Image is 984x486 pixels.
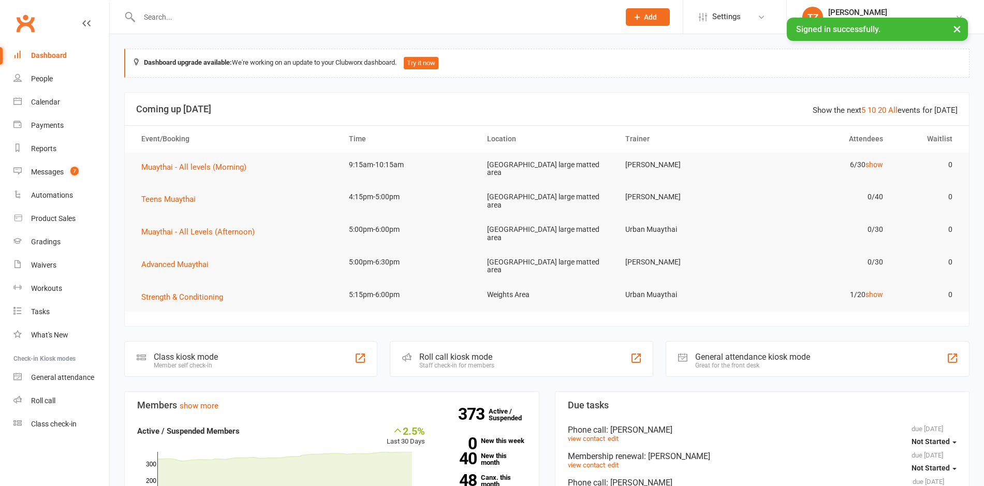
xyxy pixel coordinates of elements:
[404,57,438,69] button: Try it now
[13,366,109,389] a: General attendance kiosk mode
[136,10,612,24] input: Search...
[31,307,50,316] div: Tasks
[478,283,616,307] td: Weights Area
[31,121,64,129] div: Payments
[892,283,962,307] td: 0
[31,396,55,405] div: Roll call
[13,300,109,323] a: Tasks
[13,413,109,436] a: Class kiosk mode
[478,185,616,217] td: [GEOGRAPHIC_DATA] large matted area
[180,401,218,410] a: show more
[861,106,865,115] a: 5
[340,153,478,177] td: 9:15am-10:15am
[144,58,232,66] strong: Dashboard upgrade available:
[948,18,966,40] button: ×
[568,400,957,410] h3: Due tasks
[340,217,478,242] td: 5:00pm-6:00pm
[644,13,657,21] span: Add
[340,250,478,274] td: 5:00pm-6:30pm
[13,323,109,347] a: What's New
[13,160,109,184] a: Messages 7
[13,277,109,300] a: Workouts
[754,250,892,274] td: 0/30
[141,258,216,271] button: Advanced Muaythai
[695,352,810,362] div: General attendance kiosk mode
[912,464,950,472] span: Not Started
[12,10,38,36] a: Clubworx
[13,389,109,413] a: Roll call
[31,420,77,428] div: Class check-in
[796,24,880,34] span: Signed in successfully.
[892,153,962,177] td: 0
[828,8,955,17] div: [PERSON_NAME]
[31,331,68,339] div: What's New
[616,283,754,307] td: Urban Muaythai
[892,185,962,209] td: 0
[865,290,883,299] a: show
[606,425,672,435] span: : [PERSON_NAME]
[568,451,957,461] div: Membership renewal
[458,406,489,422] strong: 373
[440,451,477,466] strong: 40
[892,217,962,242] td: 0
[387,425,425,447] div: Last 30 Days
[31,284,62,292] div: Workouts
[13,137,109,160] a: Reports
[695,362,810,369] div: Great for the front desk
[440,452,526,466] a: 40New this month
[137,400,526,410] h3: Members
[616,217,754,242] td: Urban Muaythai
[712,5,741,28] span: Settings
[141,260,209,269] span: Advanced Muaythai
[754,126,892,152] th: Attendees
[141,291,230,303] button: Strength & Conditioning
[31,191,73,199] div: Automations
[13,44,109,67] a: Dashboard
[616,153,754,177] td: [PERSON_NAME]
[478,217,616,250] td: [GEOGRAPHIC_DATA] large matted area
[419,362,494,369] div: Staff check-in for members
[141,195,196,204] span: Teens Muaythai
[154,362,218,369] div: Member self check-in
[478,250,616,283] td: [GEOGRAPHIC_DATA] large matted area
[31,238,61,246] div: Gradings
[137,426,240,436] strong: Active / Suspended Members
[141,161,254,173] button: Muaythai - All levels (Morning)
[141,292,223,302] span: Strength & Conditioning
[124,49,970,78] div: We're working on an update to your Clubworx dashboard.
[489,400,534,429] a: 373Active / Suspended
[912,433,957,451] button: Not Started
[440,437,526,444] a: 0New this week
[754,185,892,209] td: 0/40
[802,7,823,27] div: TZ
[912,459,957,478] button: Not Started
[626,8,670,26] button: Add
[13,184,109,207] a: Automations
[31,214,76,223] div: Product Sales
[478,153,616,185] td: [GEOGRAPHIC_DATA] large matted area
[616,250,754,274] td: [PERSON_NAME]
[31,168,64,176] div: Messages
[31,144,56,153] div: Reports
[419,352,494,362] div: Roll call kiosk mode
[13,230,109,254] a: Gradings
[340,185,478,209] td: 4:15pm-5:00pm
[31,261,56,269] div: Waivers
[608,435,619,443] a: edit
[644,451,710,461] span: : [PERSON_NAME]
[13,67,109,91] a: People
[568,425,957,435] div: Phone call
[608,461,619,469] a: edit
[13,114,109,137] a: Payments
[141,226,262,238] button: Muaythai - All Levels (Afternoon)
[813,104,958,116] div: Show the next events for [DATE]
[387,425,425,436] div: 2.5%
[31,75,53,83] div: People
[13,91,109,114] a: Calendar
[754,153,892,177] td: 6/30
[31,98,60,106] div: Calendar
[141,227,255,237] span: Muaythai - All Levels (Afternoon)
[754,217,892,242] td: 0/30
[568,435,605,443] a: view contact
[141,193,203,205] button: Teens Muaythai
